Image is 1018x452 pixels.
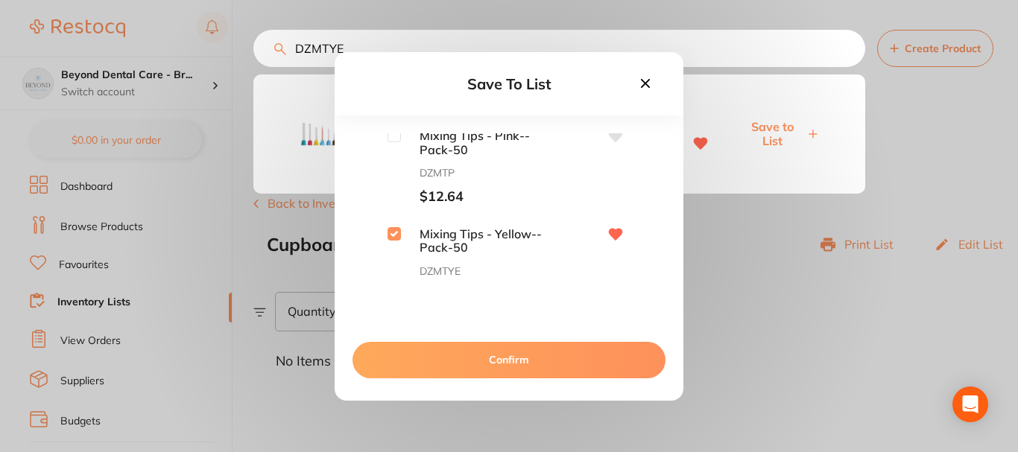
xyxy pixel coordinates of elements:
[467,74,551,93] span: Save To List
[401,167,550,179] span: DZMTP
[401,227,550,255] span: Mixing Tips - Yellow--Pack-50
[952,386,988,422] div: Open Intercom Messenger
[401,189,550,205] span: $12.64
[352,342,666,378] button: Confirm
[401,265,550,277] span: DZMTYE
[401,129,550,156] span: Mixing Tips - Pink--Pack-50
